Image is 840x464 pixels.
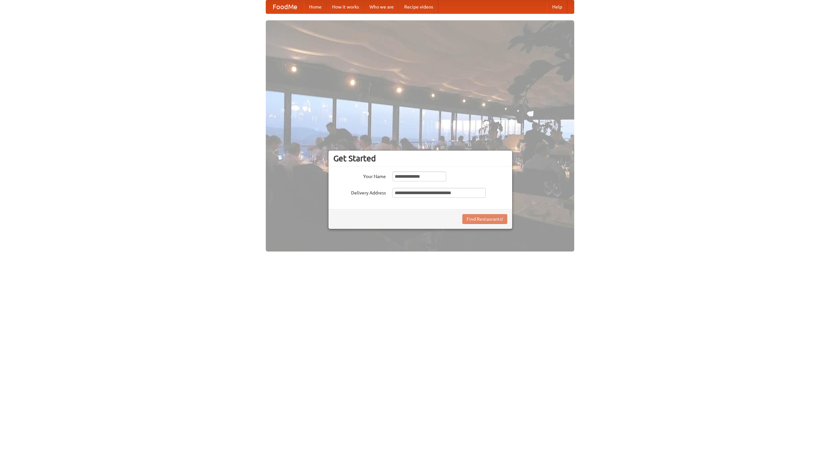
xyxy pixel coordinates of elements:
a: Help [547,0,567,13]
a: Home [304,0,327,13]
label: Your Name [333,171,386,180]
button: Find Restaurants! [462,214,507,224]
a: How it works [327,0,364,13]
label: Delivery Address [333,188,386,196]
a: Recipe videos [399,0,438,13]
a: Who we are [364,0,399,13]
h3: Get Started [333,153,507,163]
a: FoodMe [266,0,304,13]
